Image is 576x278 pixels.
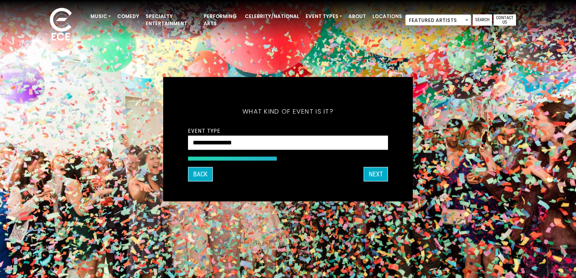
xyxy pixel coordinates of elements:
[242,10,302,23] a: Celebrity/National
[87,10,114,23] a: Music
[302,10,345,23] a: Event Types
[494,14,516,26] a: Contact Us
[200,10,242,30] a: Performing Arts
[188,167,213,181] button: Back
[41,6,81,44] img: ece_new_logo_whitev2-1.png
[188,97,388,126] h5: What kind of event is it?
[406,15,471,26] span: Featured Artists
[473,14,492,26] a: Search
[405,14,471,26] span: Featured Artists
[114,10,142,23] a: Comedy
[369,10,405,23] a: Locations
[188,127,220,134] label: Event Type
[364,167,388,181] button: Next
[345,10,369,23] a: About
[142,10,200,30] a: Specialty Entertainment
